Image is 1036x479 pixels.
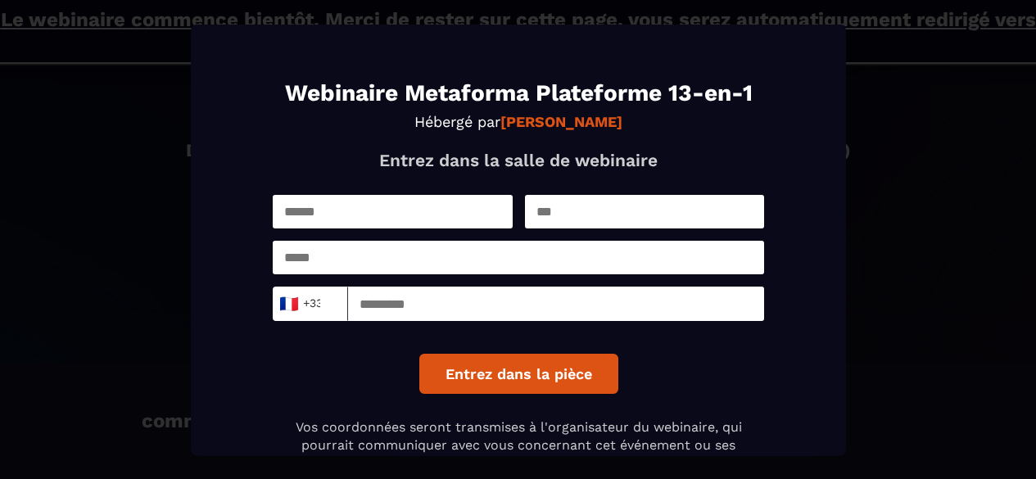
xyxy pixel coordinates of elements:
button: Entrez dans la pièce [418,353,618,393]
strong: [PERSON_NAME] [500,112,622,129]
input: Search for option [321,291,333,315]
p: Hébergé par [273,112,764,129]
span: +33 [283,291,317,314]
p: Entrez dans la salle de webinaire [273,149,764,169]
span: 🇫🇷 [278,291,298,314]
p: Vos coordonnées seront transmises à l'organisateur du webinaire, qui pourrait communiquer avec vo... [273,418,764,472]
h1: Webinaire Metaforma Plateforme 13-en-1 [273,81,764,104]
div: Search for option [273,286,348,320]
